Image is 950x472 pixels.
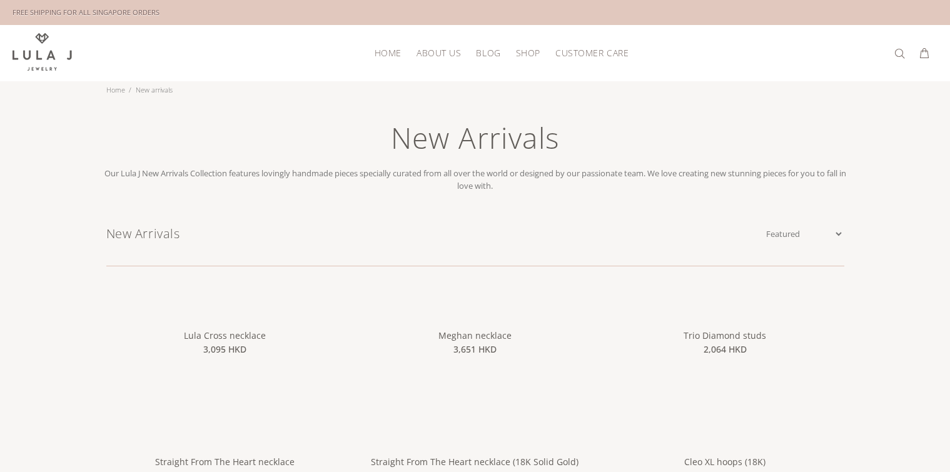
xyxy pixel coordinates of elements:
[203,343,246,356] span: 3,095 HKD
[155,456,295,468] a: Straight From The Heart necklace
[548,43,629,63] a: Customer Care
[371,456,579,468] a: Straight From The Heart necklace (18K Solid Gold)
[409,43,468,63] a: About Us
[704,343,747,356] span: 2,064 HKD
[684,456,766,468] a: Cleo XL hoops (18K)
[106,307,344,318] a: linear-gradient(135deg,rgba(255, 238, 179, 1) 0%, rgba(212, 175, 55, 1) 100%)
[356,433,594,444] a: linear-gradient(135deg,rgba(247, 224, 210, 1) 43%, rgba(212, 175, 55, 1) 100%)
[106,224,764,243] h1: New Arrivals
[100,119,851,167] h1: New Arrivals
[104,168,846,191] span: Our Lula J New Arrivals Collection features lovingly handmade pieces specially curated from all o...
[106,433,344,444] a: linear-gradient(135deg,rgba(255, 238, 179, 1) 0%, rgba(212, 175, 55, 1) 100%)
[468,43,508,63] a: Blog
[438,329,512,341] a: Meghan necklace
[129,81,176,99] li: New arrivals
[684,329,766,341] a: Trio Diamond studs
[476,48,500,58] span: Blog
[184,329,266,341] a: Lula Cross necklace
[453,343,497,356] span: 3,651 HKD
[555,48,629,58] span: Customer Care
[106,85,125,94] a: Home
[356,307,594,318] a: linear-gradient(135deg,rgba(255, 238, 179, 1) 0%, rgba(212, 175, 55, 1) 100%)
[606,307,844,318] a: linear-gradient(135deg,rgba(255, 238, 179, 1) 0%, rgba(212, 175, 55, 1) 100%)
[13,6,159,19] div: FREE SHIPPING FOR ALL SINGAPORE ORDERS
[417,48,461,58] span: About Us
[516,48,540,58] span: Shop
[367,43,409,63] a: HOME
[375,48,402,58] span: HOME
[606,433,844,444] a: linear-gradient(135deg,rgba(255, 238, 179, 1) 0%, rgba(212, 175, 55, 1) 100%)
[508,43,548,63] a: Shop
